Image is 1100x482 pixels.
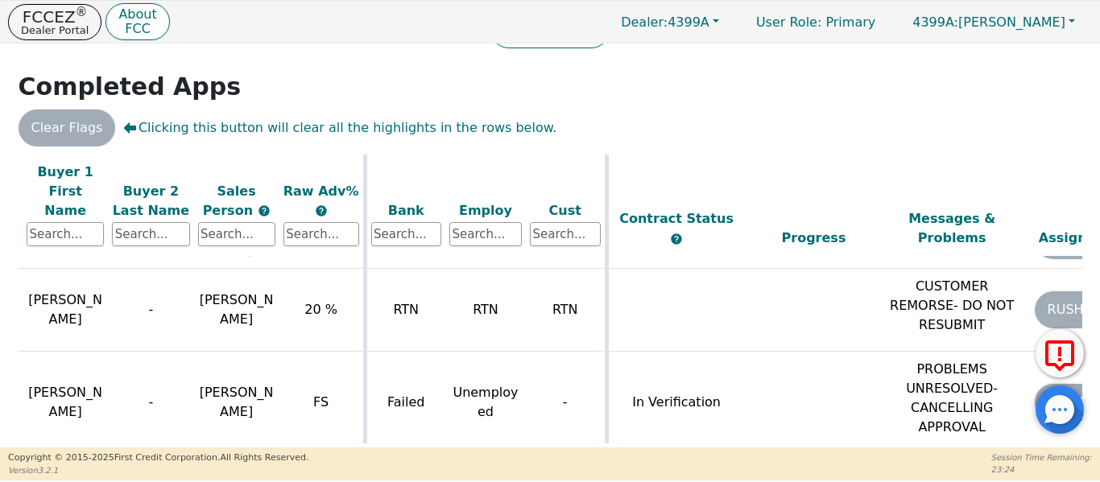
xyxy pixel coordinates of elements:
p: FCCEZ [21,9,89,25]
span: FS [313,394,329,410]
p: Version 3.2.1 [8,464,308,476]
div: Employ [449,200,522,220]
td: Failed [365,352,445,454]
span: [PERSON_NAME] [912,14,1065,30]
span: 4399A [621,14,709,30]
span: Dealer: [621,14,668,30]
div: Cust [530,200,601,220]
p: FCC [118,23,156,35]
input: Search... [198,222,275,246]
span: [PERSON_NAME] [200,292,274,327]
input: Search... [112,222,189,246]
span: Clicking this button will clear all the highlights in the rows below. [123,118,556,138]
td: RTN [526,269,606,352]
a: User Role: Primary [740,6,891,38]
div: Bank [371,200,442,220]
p: PROBLEMS UNRESOLVED-CANCELLING APPROVAL [887,360,1017,437]
input: Search... [371,222,442,246]
input: Search... [530,222,601,246]
div: Messages & Problems [887,209,1017,248]
p: Session Time Remaining: [991,451,1092,463]
span: 4399A: [912,14,958,30]
td: RTN [445,269,526,352]
span: Sales Person [203,183,258,217]
td: In Verification [606,352,745,454]
td: - [108,352,193,454]
button: AboutFCC [105,3,169,41]
span: [PERSON_NAME] [200,385,274,419]
p: Dealer Portal [21,25,89,35]
button: Dealer:4399A [604,10,736,35]
input: Search... [283,222,359,246]
strong: Completed Apps [19,72,242,101]
span: Raw Adv% [283,183,359,198]
input: Search... [27,222,104,246]
sup: ® [76,5,88,19]
span: 20 % [304,302,337,317]
p: About [118,8,156,21]
p: Copyright © 2015- 2025 First Credit Corporation. [8,451,308,465]
div: Buyer 2 Last Name [112,181,189,220]
div: Buyer 1 First Name [27,162,104,220]
button: FCCEZ®Dealer Portal [8,4,101,40]
span: User Role : [756,14,821,30]
td: [PERSON_NAME] [23,352,108,454]
td: - [108,269,193,352]
td: - [526,352,606,454]
button: Report Error to FCC [1036,329,1084,377]
p: CUSTOMER REMORSE- DO NOT RESUBMIT [887,277,1017,335]
p: 23:24 [991,463,1092,476]
input: Search... [449,222,522,246]
span: Contract Status [619,211,734,226]
p: Primary [740,6,891,38]
td: [PERSON_NAME] [23,269,108,352]
td: Unemployed [445,352,526,454]
button: 4399A:[PERSON_NAME] [895,10,1092,35]
span: All Rights Reserved. [220,452,308,463]
td: RTN [365,269,445,352]
div: Progress [749,229,879,248]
